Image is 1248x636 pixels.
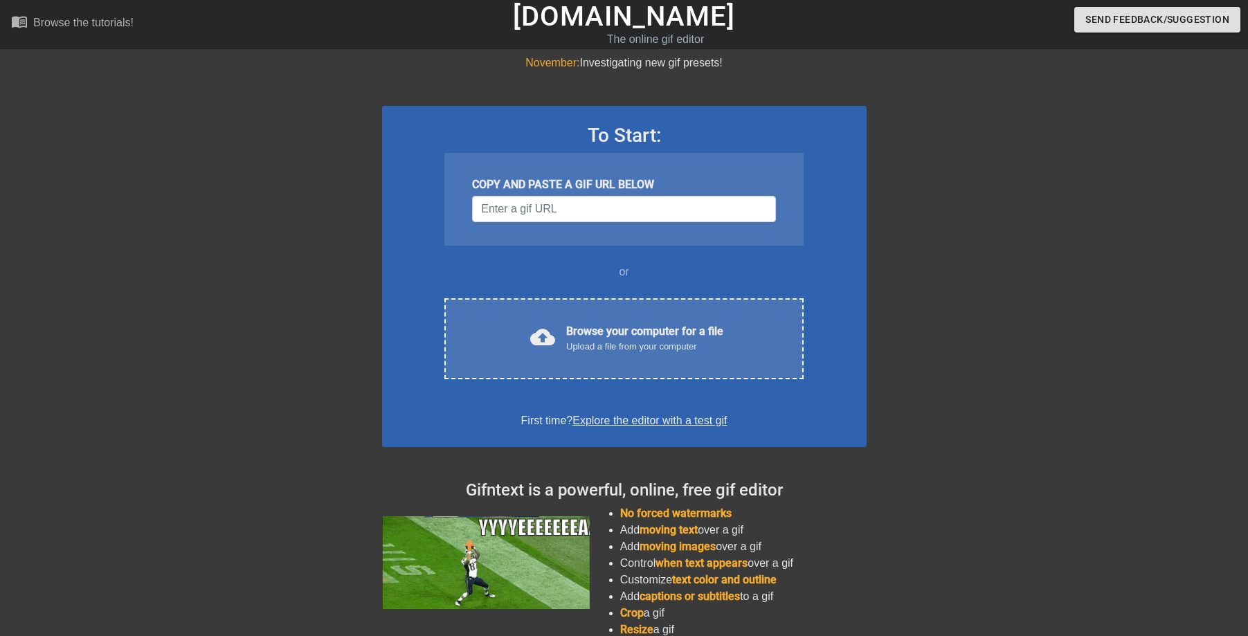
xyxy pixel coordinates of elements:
[620,588,867,605] li: Add to a gif
[566,340,723,354] div: Upload a file from your computer
[620,507,732,520] span: No forced watermarks
[423,31,888,48] div: The online gif editor
[640,540,716,553] span: moving images
[566,323,723,354] div: Browse your computer for a file
[382,480,867,500] h4: Gifntext is a powerful, online, free gif editor
[382,516,590,609] img: football_small.gif
[640,590,740,603] span: captions or subtitles
[11,13,134,35] a: Browse the tutorials!
[655,556,748,570] span: when text appears
[620,538,867,555] li: Add over a gif
[620,522,867,538] li: Add over a gif
[620,623,653,636] span: Resize
[530,325,555,349] span: cloud_upload
[418,264,831,280] div: or
[572,415,727,426] a: Explore the editor with a test gif
[472,176,775,193] div: COPY AND PASTE A GIF URL BELOW
[382,55,867,71] div: Investigating new gif presets!
[1085,11,1229,28] span: Send Feedback/Suggestion
[620,606,644,619] span: Crop
[620,555,867,572] li: Control over a gif
[640,523,698,536] span: moving text
[400,124,849,147] h3: To Start:
[472,196,775,222] input: Username
[672,573,777,586] span: text color and outline
[33,17,134,28] div: Browse the tutorials!
[620,572,867,588] li: Customize
[400,412,849,429] div: First time?
[620,605,867,621] li: a gif
[11,13,28,30] span: menu_book
[1074,7,1240,33] button: Send Feedback/Suggestion
[525,57,579,69] span: November:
